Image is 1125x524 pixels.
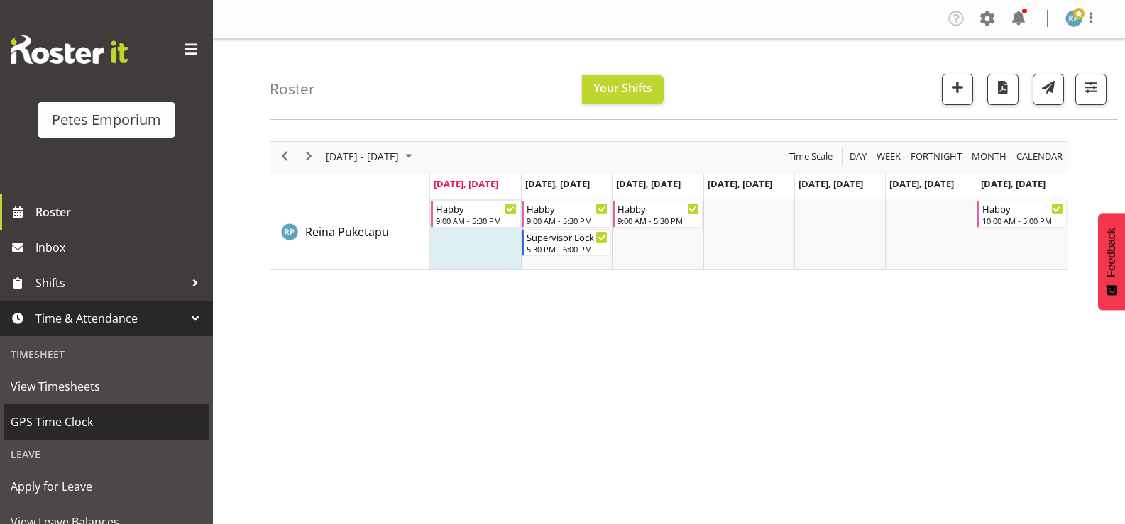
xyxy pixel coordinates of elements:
button: Download a PDF of the roster according to the set date range. [987,74,1019,105]
span: [DATE], [DATE] [616,177,681,190]
span: Reina Puketapu [305,224,389,240]
button: Timeline Day [847,147,869,165]
button: Add a new shift [942,74,973,105]
div: 9:00 AM - 5:30 PM [436,215,517,226]
span: Inbox [35,237,206,258]
div: Habby [527,201,608,216]
td: Reina Puketapu resource [270,199,430,269]
div: 9:00 AM - 5:30 PM [618,215,698,226]
a: Reina Puketapu [305,223,389,240]
span: Time & Attendance [35,308,185,329]
span: Feedback [1105,228,1118,277]
span: Time Scale [787,147,834,165]
span: View Timesheets [11,376,202,397]
div: 5:30 PM - 6:00 PM [527,243,608,255]
button: Next [300,147,319,165]
a: Apply for Leave [4,469,209,504]
span: Month [970,147,1008,165]
div: Reina Puketapu"s event - Supervisor Lock Up Begin From Tuesday, August 19, 2025 at 5:30:00 PM GMT... [522,229,611,256]
div: Habby [982,201,1063,216]
div: next period [297,142,321,172]
div: Habby [436,201,517,216]
button: Timeline Month [970,147,1009,165]
button: Month [1014,147,1065,165]
div: Reina Puketapu"s event - Habby Begin From Tuesday, August 19, 2025 at 9:00:00 AM GMT+12:00 Ends A... [522,201,611,228]
span: [DATE], [DATE] [525,177,590,190]
span: [DATE], [DATE] [889,177,954,190]
button: Filter Shifts [1075,74,1107,105]
div: Leave [4,440,209,469]
span: Day [848,147,868,165]
a: View Timesheets [4,369,209,404]
button: Your Shifts [582,75,664,104]
button: Time Scale [786,147,835,165]
button: Timeline Week [874,147,904,165]
table: Timeline Week of August 18, 2025 [430,199,1068,269]
h4: Roster [270,81,315,97]
span: Shifts [35,272,185,294]
button: August 2025 [324,147,419,165]
div: Timeline Week of August 18, 2025 [270,141,1068,270]
span: [DATE] - [DATE] [324,147,400,165]
div: Habby [618,201,698,216]
div: previous period [273,142,297,172]
button: Fortnight [909,147,965,165]
div: Reina Puketapu"s event - Habby Begin From Sunday, August 24, 2025 at 10:00:00 AM GMT+12:00 Ends A... [977,201,1067,228]
div: Timesheet [4,340,209,369]
img: reina-puketapu721.jpg [1065,10,1082,27]
div: Reina Puketapu"s event - Habby Begin From Monday, August 18, 2025 at 9:00:00 AM GMT+12:00 Ends At... [431,201,520,228]
span: Roster [35,201,206,223]
div: Reina Puketapu"s event - Habby Begin From Wednesday, August 20, 2025 at 9:00:00 AM GMT+12:00 Ends... [613,201,702,228]
span: [DATE], [DATE] [708,177,772,190]
div: 10:00 AM - 5:00 PM [982,215,1063,226]
span: calendar [1015,147,1064,165]
button: Send a list of all shifts for the selected filtered period to all rostered employees. [1033,74,1064,105]
span: Fortnight [909,147,963,165]
span: Your Shifts [593,80,652,96]
a: GPS Time Clock [4,404,209,440]
div: Supervisor Lock Up [527,230,608,244]
button: Previous [275,147,295,165]
span: Week [875,147,902,165]
div: Petes Emporium [52,109,161,130]
span: Apply for Leave [11,476,202,497]
span: [DATE], [DATE] [434,177,498,190]
div: August 18 - 24, 2025 [321,142,421,172]
button: Feedback - Show survey [1098,213,1125,310]
img: Rosterit website logo [11,35,128,64]
span: [DATE], [DATE] [981,177,1046,190]
span: [DATE], [DATE] [799,177,863,190]
div: 9:00 AM - 5:30 PM [527,215,608,226]
span: GPS Time Clock [11,411,202,433]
